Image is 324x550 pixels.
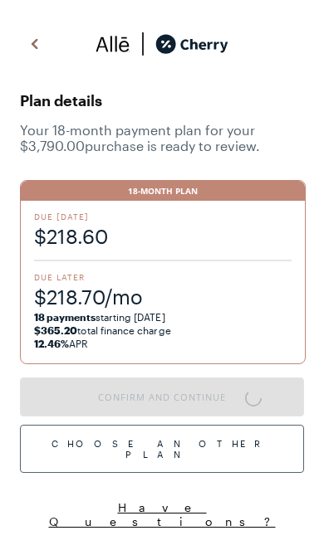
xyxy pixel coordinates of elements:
button: Have Questions? [20,499,304,529]
span: Due [DATE] [34,211,292,222]
span: $218.60 [34,222,292,250]
span: $218.70/mo [34,283,292,310]
img: svg%3e [96,32,130,56]
span: Due Later [34,271,292,283]
div: 18-Month Plan [21,181,305,201]
strong: $365.20 [34,324,77,336]
button: Confirm and Continue [20,377,304,416]
strong: 12.46% [34,338,69,349]
span: starting [DATE] total finance charge APR [34,310,292,350]
img: svg%3e [25,32,45,56]
div: Choose Another Plan [20,425,304,473]
img: cherry_black_logo-DrOE_MJI.svg [155,32,228,56]
span: Plan details [20,87,304,114]
strong: 18 payments [34,311,96,323]
span: Your 18 -month payment plan for your $3,790.00 purchase is ready to review. [20,122,304,153]
img: svg%3e [130,32,155,56]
